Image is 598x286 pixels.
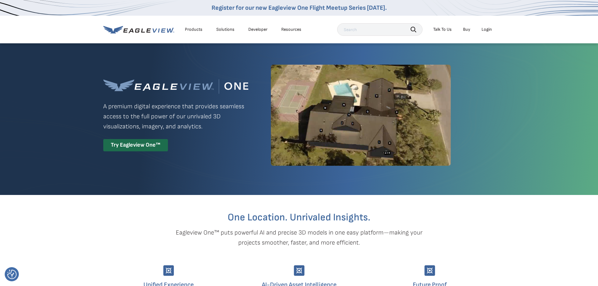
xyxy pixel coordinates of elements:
[103,139,168,151] div: Try Eagleview One™
[212,4,387,12] a: Register for our new Eagleview One Flight Meetup Series [DATE].
[216,27,234,32] div: Solutions
[7,270,17,279] img: Revisit consent button
[7,270,17,279] button: Consent Preferences
[103,79,248,94] img: Eagleview One™
[103,101,248,132] p: A premium digital experience that provides seamless access to the full power of our unrivaled 3D ...
[165,228,434,248] p: Eagleview One™ puts powerful AI and precise 3D models in one easy platform—making your projects s...
[482,27,492,32] div: Login
[281,27,301,32] div: Resources
[424,265,435,276] img: Group-9744.svg
[337,23,423,36] input: Search
[433,27,452,32] div: Talk To Us
[294,265,304,276] img: Group-9744.svg
[463,27,470,32] a: Buy
[248,27,267,32] a: Developer
[108,213,490,223] h2: One Location. Unrivaled Insights.
[163,265,174,276] img: Group-9744.svg
[185,27,202,32] div: Products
